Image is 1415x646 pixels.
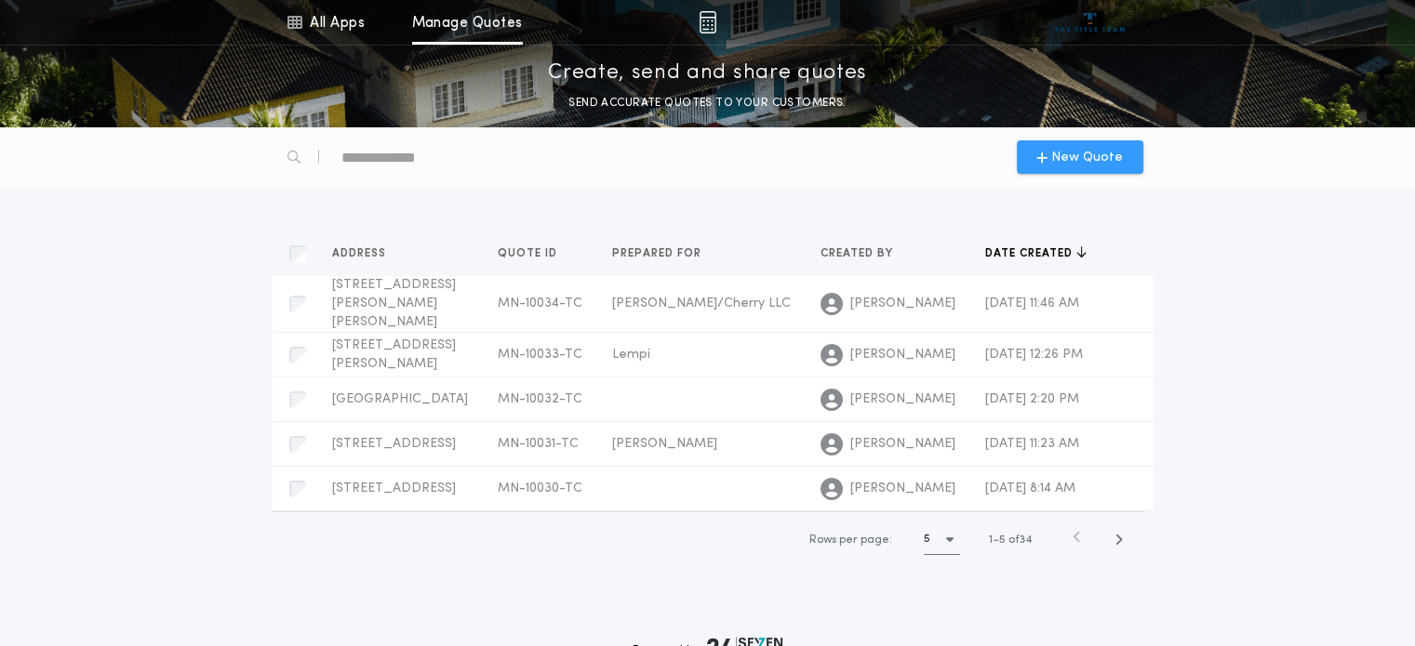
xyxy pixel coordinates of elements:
[498,244,571,263] button: Quote ID
[985,348,1083,362] span: [DATE] 12:26 PM
[924,530,930,548] h1: 5
[332,278,456,329] span: [STREET_ADDRESS][PERSON_NAME][PERSON_NAME]
[332,392,468,406] span: [GEOGRAPHIC_DATA]
[850,346,955,364] span: [PERSON_NAME]
[498,297,582,310] span: MN-10034-TC
[985,244,1087,263] button: Date created
[1008,532,1032,548] span: of 34
[1017,140,1143,174] button: New Quote
[548,59,867,88] p: Create, send and share quotes
[612,246,705,261] span: Prepared for
[332,246,390,261] span: Address
[924,525,960,555] button: 5
[498,437,579,451] span: MN-10031-TC
[821,246,897,261] span: Created by
[985,392,1079,406] span: [DATE] 2:20 PM
[850,295,955,313] span: [PERSON_NAME]
[498,246,561,261] span: Quote ID
[1055,13,1125,32] img: vs-icon
[332,244,400,263] button: Address
[850,390,955,409] span: [PERSON_NAME]
[612,437,717,451] span: [PERSON_NAME]
[612,348,650,362] span: Lempi
[332,437,456,451] span: [STREET_ADDRESS]
[612,297,791,310] span: [PERSON_NAME]/Cherry LLC
[332,481,456,495] span: [STREET_ADDRESS]
[985,246,1076,261] span: Date created
[809,534,892,546] span: Rows per page:
[332,338,456,371] span: [STREET_ADDRESS][PERSON_NAME]
[568,94,846,112] p: SEND ACCURATE QUOTES TO YOUR CUSTOMERS.
[1051,148,1123,167] span: New Quote
[821,244,907,263] button: Created by
[999,534,1006,546] span: 5
[498,481,582,495] span: MN-10030-TC
[850,435,955,454] span: [PERSON_NAME]
[985,297,1079,310] span: [DATE] 11:46 AM
[850,480,955,498] span: [PERSON_NAME]
[989,534,993,546] span: 1
[699,11,716,33] img: img
[985,481,1075,495] span: [DATE] 8:14 AM
[985,437,1079,451] span: [DATE] 11:23 AM
[498,392,582,406] span: MN-10032-TC
[498,348,582,362] span: MN-10033-TC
